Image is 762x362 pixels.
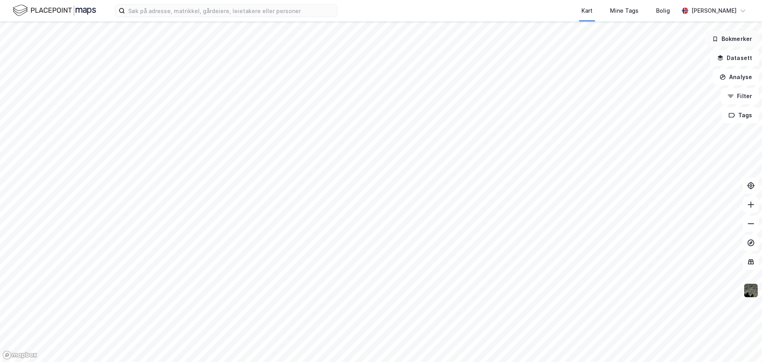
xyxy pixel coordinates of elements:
[656,6,670,15] div: Bolig
[691,6,737,15] div: [PERSON_NAME]
[13,4,96,17] img: logo.f888ab2527a4732fd821a326f86c7f29.svg
[722,324,762,362] div: Kontrollprogram for chat
[743,283,758,298] img: 9k=
[721,88,759,104] button: Filter
[581,6,593,15] div: Kart
[610,6,639,15] div: Mine Tags
[710,50,759,66] button: Datasett
[722,107,759,123] button: Tags
[125,5,337,17] input: Søk på adresse, matrikkel, gårdeiere, leietakere eller personer
[722,324,762,362] iframe: Chat Widget
[713,69,759,85] button: Analyse
[2,350,37,360] a: Mapbox homepage
[705,31,759,47] button: Bokmerker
